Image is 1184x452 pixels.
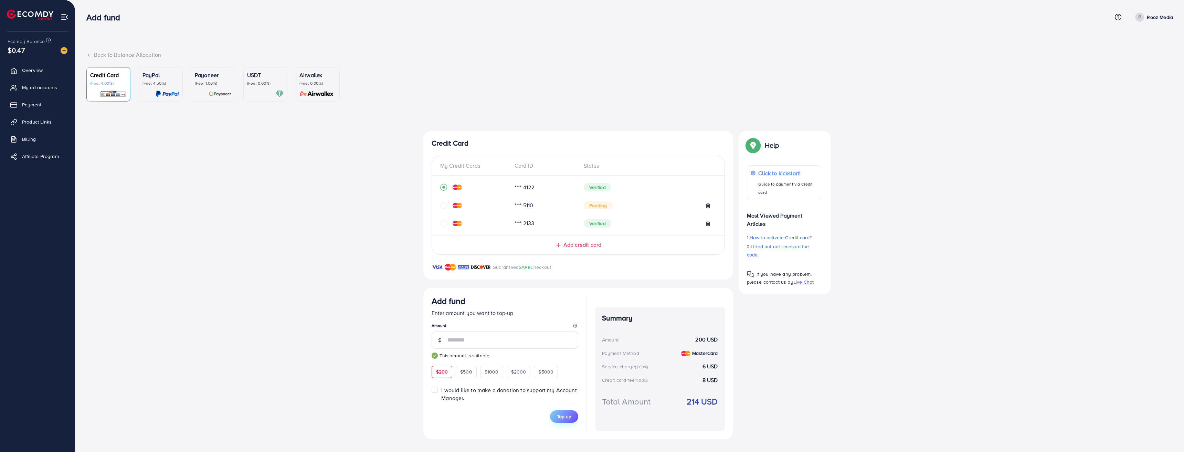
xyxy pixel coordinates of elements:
div: Back to Balance Allocation [86,51,1173,59]
strong: 200 USD [695,336,718,344]
img: card [297,90,336,98]
img: menu [61,13,68,21]
span: If you have any problem, please contact us by [747,271,812,285]
div: Status [578,162,716,170]
h4: Summary [602,314,718,323]
span: I would like to make a donation to support my Account Manager. [441,386,577,402]
p: Guide to payment via Credit card [758,180,817,197]
img: credit [453,203,462,208]
img: brand [471,263,491,271]
span: $500 [460,368,472,375]
img: credit [681,351,690,356]
p: PayPal [142,71,179,79]
span: Live Chat [793,278,814,285]
img: credit [453,221,462,226]
img: card [99,90,127,98]
img: Popup guide [747,271,754,278]
button: Top up [550,410,578,423]
img: logo [7,10,53,20]
img: brand [432,263,443,271]
img: Popup guide [747,139,759,151]
img: card [156,90,179,98]
div: My Credit Cards [440,162,509,170]
small: (3.00%) [635,364,648,370]
span: Product Links [22,118,52,125]
img: brand [458,263,469,271]
span: SAFE [519,264,530,271]
p: Rooz Media [1147,13,1173,21]
a: Affiliate Program [5,149,70,163]
small: This amount is suitable [432,352,578,359]
a: Product Links [5,115,70,129]
div: Card ID [509,162,578,170]
strong: MasterCard [692,350,718,357]
span: Verified [584,219,611,228]
span: Verified [584,183,611,191]
p: Guaranteed Checkout [493,263,551,271]
strong: 214 USD [687,396,718,408]
span: My ad accounts [22,84,57,91]
span: $0.47 [8,45,25,55]
p: Most Viewed Payment Articles [747,206,821,228]
img: card [209,90,231,98]
h3: Add fund [86,12,126,22]
p: Enter amount you want to top-up [432,309,578,317]
p: Help [765,141,779,149]
strong: 6 USD [702,362,718,370]
a: My ad accounts [5,81,70,94]
p: Click to kickstart! [758,169,817,177]
span: Ecomdy Balance [8,38,45,45]
span: Payment [22,101,41,108]
img: card [276,90,284,98]
div: Credit card fee [602,377,650,383]
img: guide [432,353,438,359]
svg: record circle [440,184,447,191]
span: Affiliate Program [22,153,59,160]
iframe: Chat [1155,421,1179,447]
svg: circle [440,220,447,227]
p: Credit Card [90,71,127,79]
legend: Amount [432,323,578,331]
img: credit [453,185,462,190]
a: Overview [5,63,70,77]
p: (Fee: 1.00%) [195,81,231,86]
span: Pending [584,201,613,210]
span: Billing [22,136,36,143]
span: $5000 [538,368,553,375]
div: Total Amount [602,396,651,408]
p: 2. [747,242,821,259]
p: (Fee: 4.00%) [90,81,127,86]
span: $2000 [511,368,526,375]
span: Top up [557,413,571,420]
p: (Fee: 0.00%) [247,81,284,86]
span: $1000 [485,368,499,375]
span: $200 [436,368,448,375]
div: Service charge [602,363,650,370]
p: USDT [247,71,284,79]
a: Rooz Media [1132,13,1173,22]
span: Overview [22,67,43,74]
span: I tried but not received the code. [747,243,809,258]
div: Payment Method [602,350,639,357]
p: (Fee: 4.50%) [142,81,179,86]
strong: 8 USD [702,376,718,384]
small: (4.00%) [635,378,648,383]
div: Amount [602,336,619,343]
span: Add credit card [563,241,601,249]
p: Airwallex [299,71,336,79]
h3: Add fund [432,296,465,306]
img: image [61,47,67,54]
h4: Credit Card [432,139,725,148]
img: brand [445,263,456,271]
a: Billing [5,132,70,146]
a: Payment [5,98,70,112]
svg: circle [440,202,447,209]
p: Payoneer [195,71,231,79]
p: (Fee: 0.00%) [299,81,336,86]
p: 1. [747,233,821,242]
span: How to activate Credit card? [750,234,812,241]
